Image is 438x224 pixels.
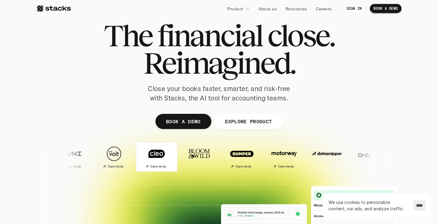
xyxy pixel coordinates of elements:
a: EXPLORE PRODUCT [214,114,283,129]
p: We use cookies to personalize content, run ads, and analyze traffic. [328,199,407,212]
p: BOOK A DEMO [374,6,398,11]
a: Resources [282,3,311,14]
p: Close your books faster, smarter, and risk-free with Stacks, the AI tool for accounting teams. [143,84,295,103]
h2: Case study [144,165,161,168]
a: Privacy Policy [72,141,99,145]
h2: Case study [272,165,288,168]
h2: Case study [102,165,118,168]
a: About us [255,3,280,14]
span: financial [157,22,262,49]
a: Case study [89,143,128,171]
a: Case study [259,143,298,171]
a: Case study [216,143,256,171]
a: Case study [131,143,171,171]
span: Reimagined. [143,49,295,77]
a: SIGN IN [343,4,366,13]
h2: Case study [230,165,246,168]
a: Careers [312,3,335,14]
p: About us [259,5,277,12]
span: close. [267,22,334,49]
a: BOOK A DEMO [370,4,401,13]
p: SIGN IN [346,6,362,11]
p: Careers [316,5,332,12]
p: Product [227,5,243,12]
a: Case study [46,143,85,171]
p: Resources [286,5,307,12]
span: The [104,22,152,49]
a: BOOK A DEMO [155,114,211,129]
h2: Case study [59,165,75,168]
p: EXPLORE PRODUCT [225,117,272,126]
p: BOOK A DEMO [166,117,201,126]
